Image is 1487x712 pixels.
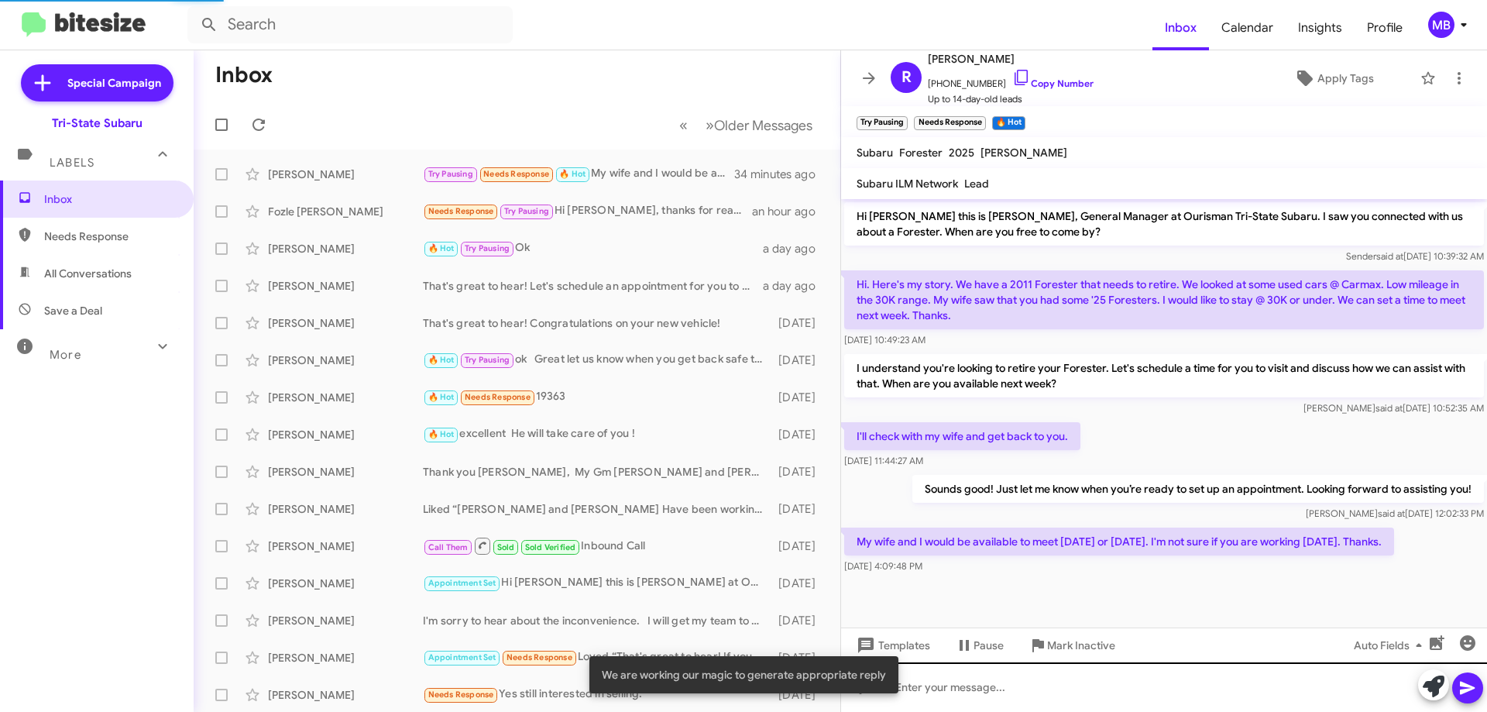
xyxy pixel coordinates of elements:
p: My wife and I would be available to meet [DATE] or [DATE]. I'm not sure if you are working [DATE]... [844,528,1394,555]
span: [DATE] 10:49:23 AM [844,334,926,346]
div: Loved “That's great to hear! If you ever consider selling your vehicle in the future, feel free t... [423,648,771,666]
div: [PERSON_NAME] [268,650,423,666]
span: Try Pausing [504,206,549,216]
div: [PERSON_NAME] [268,353,423,368]
button: Mark Inactive [1016,631,1128,659]
span: Inbox [44,191,176,207]
div: 19363 [423,388,771,406]
span: Up to 14-day-old leads [928,91,1094,107]
p: Sounds good! Just let me know when you’re ready to set up an appointment. Looking forward to assi... [912,475,1484,503]
button: Auto Fields [1341,631,1441,659]
small: 🔥 Hot [992,116,1025,130]
span: Sold Verified [525,542,576,552]
div: Liked “[PERSON_NAME] and [PERSON_NAME] Have been working your deal” [423,501,771,517]
span: 2025 [949,146,974,160]
span: 🔥 Hot [428,355,455,365]
span: Templates [853,631,930,659]
span: Call Them [428,542,469,552]
p: Hi [PERSON_NAME] this is [PERSON_NAME], General Manager at Ourisman Tri-State Subaru. I saw you c... [844,202,1484,246]
a: Copy Number [1012,77,1094,89]
span: [PERSON_NAME] [928,50,1094,68]
div: a day ago [763,241,828,256]
button: Apply Tags [1254,64,1413,92]
div: [PERSON_NAME] [268,278,423,294]
div: [PERSON_NAME] [268,427,423,442]
div: [DATE] [771,390,828,405]
span: Labels [50,156,94,170]
div: excellent He will take care of you ! [423,425,771,443]
span: Forester [899,146,943,160]
span: Needs Response [44,229,176,244]
span: [PERSON_NAME] [DATE] 12:02:33 PM [1306,507,1484,519]
button: Next [696,109,822,141]
div: [PERSON_NAME] [268,315,423,331]
span: Needs Response [428,206,494,216]
span: » [706,115,714,135]
input: Search [187,6,513,43]
span: 🔥 Hot [428,243,455,253]
div: [PERSON_NAME] [268,687,423,703]
div: ok Great let us know when you get back safe travels [423,351,771,369]
span: We are working our magic to generate appropriate reply [602,667,886,683]
span: R [901,65,912,90]
span: Needs Response [507,652,572,662]
span: More [50,348,81,362]
span: Lead [964,177,989,191]
span: All Conversations [44,266,132,281]
span: Special Campaign [67,75,161,91]
div: That's great to hear! Let's schedule an appointment for you to visit the dealership and discuss t... [423,278,763,294]
a: Calendar [1209,5,1286,50]
span: Apply Tags [1317,64,1374,92]
span: [PHONE_NUMBER] [928,68,1094,91]
span: said at [1378,507,1405,519]
h1: Inbox [215,63,273,88]
div: Tri-State Subaru [52,115,143,131]
p: Hi. Here's my story. We have a 2011 Forester that needs to retire. We looked at some used cars @ ... [844,270,1484,329]
div: [DATE] [771,315,828,331]
div: [PERSON_NAME] [268,390,423,405]
div: [PERSON_NAME] [268,501,423,517]
span: Subaru ILM Network [857,177,958,191]
div: [PERSON_NAME] [268,241,423,256]
div: an hour ago [752,204,828,219]
p: I understand you're looking to retire your Forester. Let's schedule a time for you to visit and d... [844,354,1484,397]
span: Sender [DATE] 10:39:32 AM [1346,250,1484,262]
span: Try Pausing [465,243,510,253]
div: [DATE] [771,353,828,368]
div: [DATE] [771,613,828,628]
span: Older Messages [714,117,812,134]
div: I'm sorry to hear about the inconvenience. I will get my team to resolve this immediately. We wil... [423,613,771,628]
button: Pause [943,631,1016,659]
span: Mark Inactive [1047,631,1115,659]
span: Appointment Set [428,652,496,662]
div: [PERSON_NAME] [268,576,423,591]
span: Needs Response [483,169,549,179]
p: I'll check with my wife and get back to you. [844,422,1080,450]
a: Profile [1355,5,1415,50]
span: [PERSON_NAME] [980,146,1067,160]
a: Special Campaign [21,64,173,101]
small: Try Pausing [857,116,908,130]
div: Fozle [PERSON_NAME] [268,204,423,219]
span: said at [1375,402,1403,414]
div: Hi [PERSON_NAME] this is [PERSON_NAME] at Ourisman Tri-State Subaru. Just wanted to follow up and... [423,574,771,592]
span: [PERSON_NAME] [DATE] 10:52:35 AM [1303,402,1484,414]
div: [DATE] [771,427,828,442]
nav: Page navigation example [671,109,822,141]
span: Insights [1286,5,1355,50]
div: [DATE] [771,464,828,480]
span: Try Pausing [428,169,473,179]
div: My wife and I would be available to meet [DATE] or [DATE]. I'm not sure if you are working [DATE]... [423,165,735,183]
span: Subaru [857,146,893,160]
span: Sold [497,542,515,552]
span: Pause [974,631,1004,659]
div: [PERSON_NAME] [268,167,423,182]
span: « [679,115,688,135]
span: Needs Response [428,690,494,700]
span: Inbox [1152,5,1209,50]
span: [DATE] 4:09:48 PM [844,560,922,572]
div: [PERSON_NAME] [268,464,423,480]
div: [DATE] [771,501,828,517]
